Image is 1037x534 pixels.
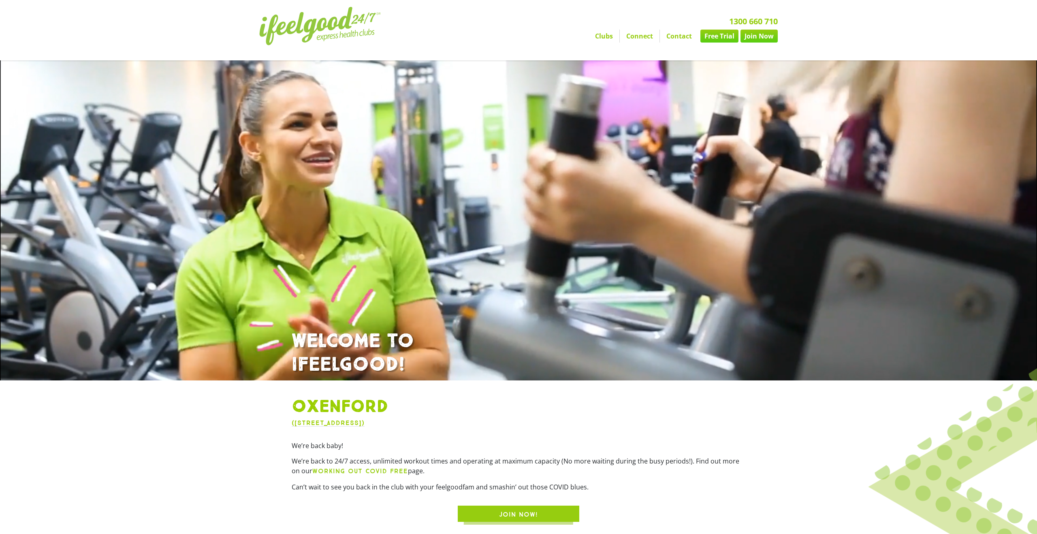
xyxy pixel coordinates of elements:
[292,419,365,427] a: ([STREET_ADDRESS])
[700,30,738,43] a: Free Trial
[292,397,745,418] h1: Oxenford
[312,467,408,475] b: WORKING OUT COVID FREE
[292,330,745,376] h1: WELCOME TO IFEELGOOD!
[444,30,778,43] nav: Menu
[292,482,745,492] p: Can’t wait to see you back in the club with your feelgoodfam and smashin’ out those COVID blues.
[660,30,698,43] a: Contact
[620,30,659,43] a: Connect
[589,30,619,43] a: Clubs
[458,506,579,522] a: JOIN NOW!
[499,510,538,519] span: JOIN NOW!
[292,456,745,476] p: We’re back to 24/7 access, unlimited workout times and operating at maximum capacity (No more wai...
[292,441,745,451] p: We’re back baby!
[740,30,778,43] a: Join Now
[312,466,408,475] a: WORKING OUT COVID FREE
[729,16,778,27] a: 1300 660 710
